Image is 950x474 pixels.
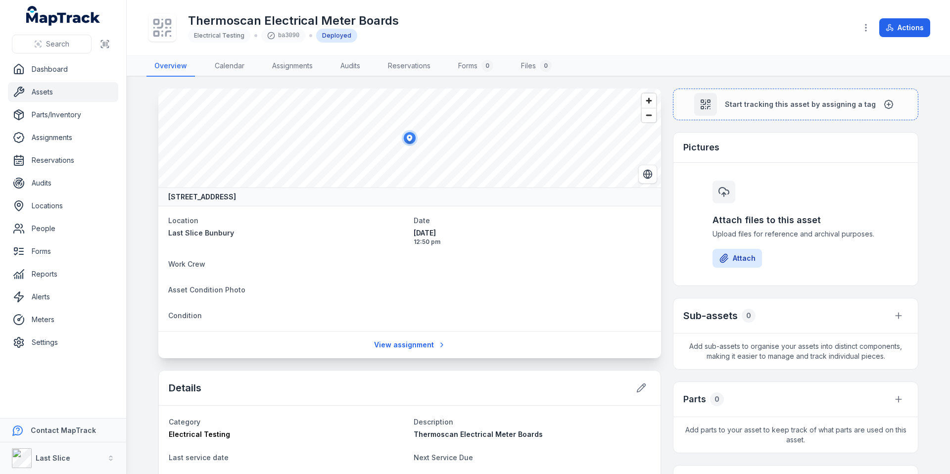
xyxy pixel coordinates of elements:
[169,381,201,395] h2: Details
[194,32,244,39] span: Electrical Testing
[673,333,918,369] span: Add sub-assets to organise your assets into distinct components, making it easier to manage and t...
[683,392,706,406] h3: Parts
[46,39,69,49] span: Search
[414,228,651,246] time: 10/10/2025, 12:50:07 pm
[8,332,118,352] a: Settings
[710,392,724,406] div: 0
[8,287,118,307] a: Alerts
[8,264,118,284] a: Reports
[8,173,118,193] a: Audits
[638,165,657,184] button: Switch to Satellite View
[8,219,118,238] a: People
[642,108,656,122] button: Zoom out
[414,418,453,426] span: Description
[207,56,252,77] a: Calendar
[188,13,399,29] h1: Thermoscan Electrical Meter Boards
[450,56,501,77] a: Forms0
[712,249,762,268] button: Attach
[879,18,930,37] button: Actions
[169,453,229,462] span: Last service date
[36,454,70,462] strong: Last Slice
[168,229,234,237] span: Last Slice Bunbury
[8,105,118,125] a: Parts/Inventory
[316,29,357,43] div: Deployed
[8,150,118,170] a: Reservations
[380,56,438,77] a: Reservations
[683,141,719,154] h3: Pictures
[414,453,473,462] span: Next Service Due
[332,56,368,77] a: Audits
[169,418,200,426] span: Category
[368,335,452,354] a: View assignment
[168,260,205,268] span: Work Crew
[168,228,406,238] a: Last Slice Bunbury
[146,56,195,77] a: Overview
[168,285,245,294] span: Asset Condition Photo
[8,310,118,330] a: Meters
[168,311,202,320] span: Condition
[264,56,321,77] a: Assignments
[414,238,651,246] span: 12:50 pm
[673,417,918,453] span: Add parts to your asset to keep track of what parts are used on this asset.
[683,309,738,323] h2: Sub-assets
[673,89,918,120] button: Start tracking this asset by assigning a tag
[725,99,876,109] span: Start tracking this asset by assigning a tag
[712,213,879,227] h3: Attach files to this asset
[12,35,92,53] button: Search
[26,6,100,26] a: MapTrack
[168,216,198,225] span: Location
[168,192,236,202] strong: [STREET_ADDRESS]
[414,228,651,238] span: [DATE]
[8,196,118,216] a: Locations
[712,229,879,239] span: Upload files for reference and archival purposes.
[513,56,560,77] a: Files0
[261,29,305,43] div: ba3090
[642,94,656,108] button: Zoom in
[414,430,543,438] span: Thermoscan Electrical Meter Boards
[8,128,118,147] a: Assignments
[158,89,661,188] canvas: Map
[8,59,118,79] a: Dashboard
[8,82,118,102] a: Assets
[169,430,230,438] span: Electrical Testing
[742,309,756,323] div: 0
[31,426,96,434] strong: Contact MapTrack
[540,60,552,72] div: 0
[481,60,493,72] div: 0
[414,216,430,225] span: Date
[8,241,118,261] a: Forms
